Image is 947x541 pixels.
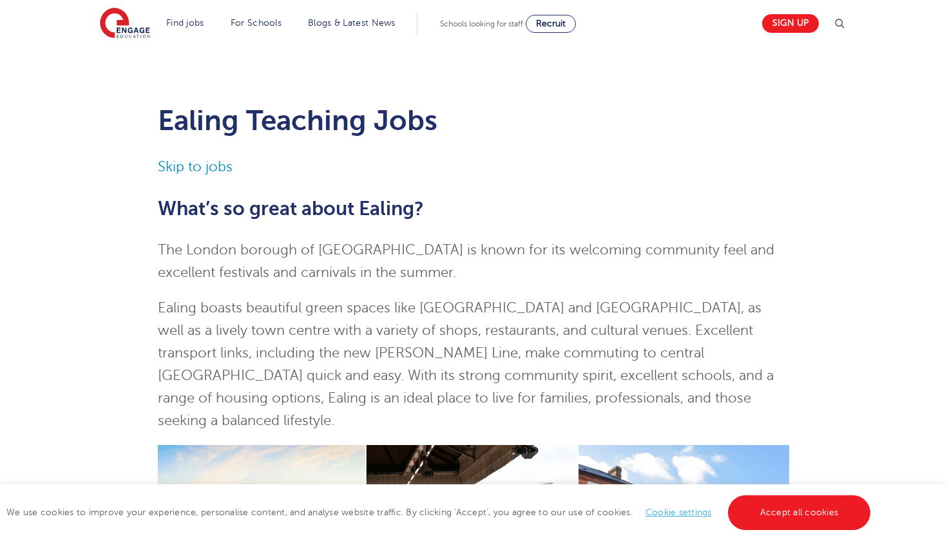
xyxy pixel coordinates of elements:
span: What’s so great about Ealing? [158,198,424,220]
p: Ealing boasts beautiful green spaces like [GEOGRAPHIC_DATA] and [GEOGRAPHIC_DATA], as well as a l... [158,297,790,432]
a: For Schools [231,18,282,28]
a: Accept all cookies [728,495,871,530]
h1: Ealing Teaching Jobs [158,104,790,137]
img: Engage Education [100,8,150,40]
span: Recruit [536,19,566,28]
a: Skip to jobs [158,159,233,175]
a: Blogs & Latest News [308,18,396,28]
a: Find jobs [166,18,204,28]
span: Schools looking for staff [440,19,523,28]
a: Cookie settings [646,508,712,517]
span: We use cookies to improve your experience, personalise content, and analyse website traffic. By c... [6,508,874,517]
span: The London borough of [GEOGRAPHIC_DATA] is known for its welcoming community feel and excellent f... [158,242,774,280]
a: Recruit [526,15,576,33]
a: Sign up [762,14,819,33]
